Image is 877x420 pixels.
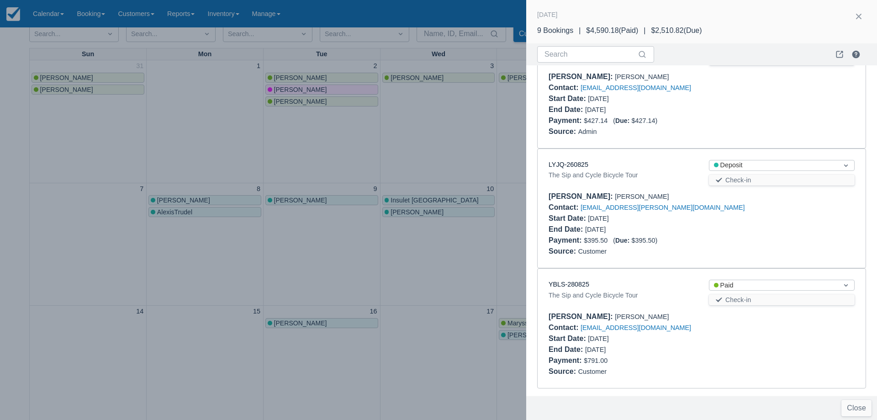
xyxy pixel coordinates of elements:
div: End Date : [549,225,585,233]
a: [EMAIL_ADDRESS][PERSON_NAME][DOMAIN_NAME] [581,204,745,211]
a: YBLS-280825 [549,281,589,288]
div: Payment : [549,356,584,364]
div: [DATE] [549,333,694,344]
div: Source : [549,247,578,255]
a: LYJQ-260825 [549,161,588,168]
div: Deposit [714,160,833,170]
div: [DATE] [549,213,694,224]
div: [PERSON_NAME] : [549,73,615,80]
a: [EMAIL_ADDRESS][DOMAIN_NAME] [581,324,691,331]
div: Admin [549,126,855,137]
div: [DATE] [537,9,558,20]
div: $2,510.82 ( Due ) [651,25,702,36]
div: $427.14 [549,115,855,126]
span: Dropdown icon [841,281,851,290]
div: Source : [549,128,578,135]
button: Check-in [709,175,855,186]
div: Customer [549,246,855,257]
div: Payment : [549,117,584,124]
div: [PERSON_NAME] [549,71,855,82]
div: The Sip and Cycle Bicycle Tour [549,290,694,301]
div: Payment : [549,236,584,244]
div: Start Date : [549,335,588,342]
div: [DATE] [549,104,694,115]
div: [DATE] [549,93,694,104]
div: [DATE] [549,224,694,235]
div: [DATE] [549,344,694,355]
div: [PERSON_NAME] [549,311,855,322]
div: Contact : [549,203,581,211]
div: Due: [615,117,631,124]
div: [PERSON_NAME] [549,191,855,202]
div: Source : [549,367,578,375]
div: Contact : [549,324,581,331]
div: $791.00 [549,355,855,366]
div: End Date : [549,346,585,353]
div: Start Date : [549,214,588,222]
div: Contact : [549,84,581,91]
button: Check-in [709,294,855,305]
div: $395.50 [549,235,855,246]
div: | [638,25,651,36]
button: Close [841,400,872,416]
div: Start Date : [549,95,588,102]
div: $4,590.18 ( Paid ) [586,25,638,36]
span: Dropdown icon [841,161,851,170]
div: Customer [549,366,855,377]
span: ( $395.50 ) [613,237,657,244]
div: End Date : [549,106,585,113]
input: Search [544,46,636,63]
a: [EMAIL_ADDRESS][DOMAIN_NAME] [581,84,691,91]
div: The Sip and Cycle Bicycle Tour [549,170,694,181]
div: [PERSON_NAME] : [549,313,615,320]
span: ( $427.14 ) [613,117,657,124]
div: Paid [714,281,833,291]
div: [PERSON_NAME] : [549,192,615,200]
div: 9 Bookings [537,25,573,36]
div: | [573,25,586,36]
div: Due: [615,237,631,244]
